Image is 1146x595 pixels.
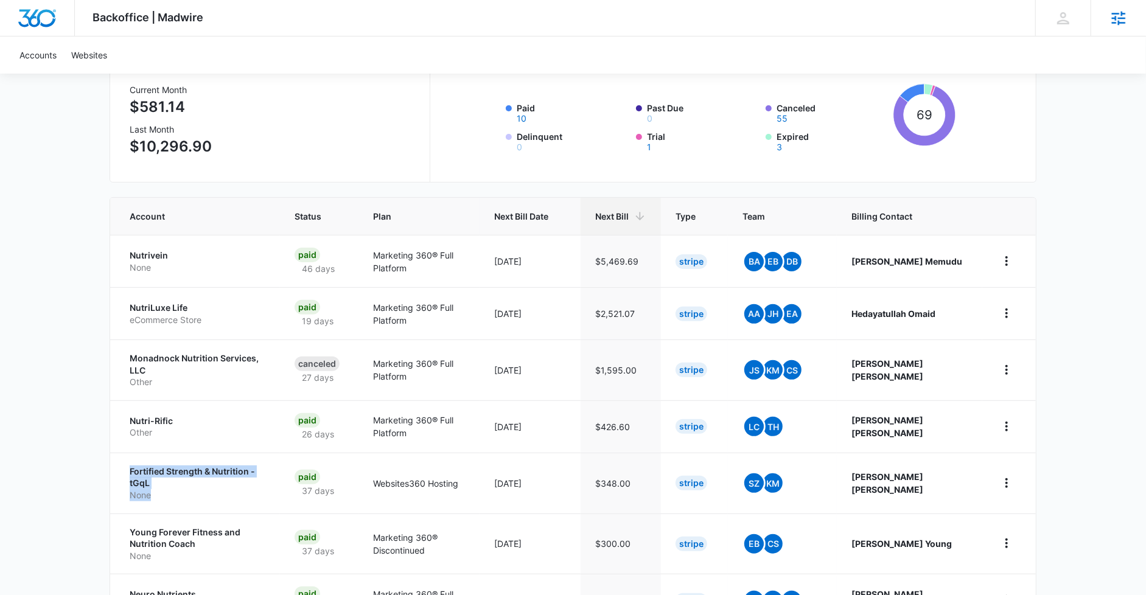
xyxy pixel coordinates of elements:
[480,453,581,513] td: [DATE]
[295,371,341,384] p: 27 days
[744,534,764,554] span: EB
[647,143,651,151] button: Trial
[295,470,320,484] div: Paid
[295,428,341,440] p: 26 days
[295,300,320,315] div: Paid
[64,37,114,74] a: Websites
[742,210,805,223] span: Team
[373,357,465,383] p: Marketing 360® Full Platform
[93,11,204,24] span: Backoffice | Madwire
[130,526,265,550] p: Young Forever Fitness and Nutrition Coach
[676,254,707,269] div: Stripe
[581,400,661,453] td: $426.60
[744,360,764,380] span: JS
[295,545,341,557] p: 37 days
[130,302,265,314] p: NutriLuxe Life
[494,210,548,223] span: Next Bill Date
[295,262,342,275] p: 46 days
[130,415,265,427] p: Nutri-Rific
[581,453,661,513] td: $348.00
[851,358,923,381] strong: [PERSON_NAME] [PERSON_NAME]
[997,304,1016,323] button: home
[130,96,212,118] p: $581.14
[744,252,764,271] span: BA
[782,360,802,380] span: CS
[480,235,581,287] td: [DATE]
[517,114,526,123] button: Paid
[763,417,783,436] span: TH
[295,315,341,327] p: 19 days
[763,473,783,493] span: KM
[130,489,265,501] p: None
[295,413,320,428] div: Paid
[581,287,661,339] td: $2,521.07
[130,352,265,388] a: Monadnock Nutrition Services, LLCOther
[997,251,1016,271] button: home
[676,537,707,551] div: Stripe
[130,465,265,501] a: Fortified Strength & Nutrition - tGqLNone
[676,476,707,490] div: Stripe
[581,339,661,400] td: $1,595.00
[480,287,581,339] td: [DATE]
[676,419,707,434] div: Stripe
[777,143,782,151] button: Expired
[130,465,265,489] p: Fortified Strength & Nutrition - tGqL
[130,426,265,439] p: Other
[295,530,320,545] div: Paid
[480,400,581,453] td: [DATE]
[595,210,629,223] span: Next Bill
[997,473,1016,493] button: home
[777,114,788,123] button: Canceled
[373,301,465,327] p: Marketing 360® Full Platform
[777,130,889,151] label: Expired
[12,37,64,74] a: Accounts
[130,249,265,273] a: NutriveinNone
[676,363,707,377] div: Stripe
[373,414,465,439] p: Marketing 360® Full Platform
[581,513,661,574] td: $300.00
[763,360,783,380] span: KM
[517,130,629,151] label: Delinquent
[997,360,1016,380] button: home
[130,83,212,96] h3: Current Month
[130,262,265,274] p: None
[295,357,340,371] div: Canceled
[997,417,1016,436] button: home
[373,210,465,223] span: Plan
[480,339,581,400] td: [DATE]
[130,415,265,439] a: Nutri-RificOther
[744,304,764,324] span: AA
[782,304,802,324] span: EA
[130,136,212,158] p: $10,296.90
[851,256,962,266] strong: [PERSON_NAME] Memudu
[373,531,465,557] p: Marketing 360® Discontinued
[676,210,696,223] span: Type
[647,102,759,123] label: Past Due
[130,210,248,223] span: Account
[373,477,465,490] p: Websites360 Hosting
[130,352,265,376] p: Monadnock Nutrition Services, LLC
[130,314,265,326] p: eCommerce Store
[517,102,629,123] label: Paid
[581,235,661,287] td: $5,469.69
[130,249,265,262] p: Nutrivein
[130,376,265,388] p: Other
[295,484,341,497] p: 37 days
[851,210,968,223] span: Billing Contact
[130,550,265,562] p: None
[851,308,935,319] strong: Hedayatullah Omaid
[480,513,581,574] td: [DATE]
[130,526,265,562] a: Young Forever Fitness and Nutrition CoachNone
[676,307,707,321] div: Stripe
[782,252,802,271] span: DB
[777,102,889,123] label: Canceled
[130,302,265,325] a: NutriLuxe LifeeCommerce Store
[744,473,764,493] span: SZ
[997,534,1016,553] button: home
[130,123,212,136] h3: Last Month
[917,107,932,122] tspan: 69
[647,130,759,151] label: Trial
[851,415,923,438] strong: [PERSON_NAME] [PERSON_NAME]
[851,471,923,495] strong: [PERSON_NAME] [PERSON_NAME]
[763,534,783,554] span: CS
